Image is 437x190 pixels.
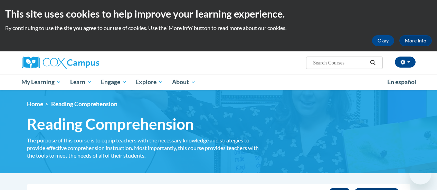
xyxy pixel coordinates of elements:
[383,75,421,89] a: En español
[172,78,196,86] span: About
[409,162,431,184] iframe: Button to launch messaging window
[22,57,146,69] a: Cox Campus
[135,78,163,86] span: Explore
[27,115,194,133] span: Reading Comprehension
[387,78,416,86] span: En español
[17,74,66,90] a: My Learning
[21,78,61,86] span: My Learning
[22,57,99,69] img: Cox Campus
[70,78,92,86] span: Learn
[27,100,43,108] a: Home
[395,57,416,68] button: Account Settings
[312,59,368,67] input: Search Courses
[399,35,432,46] a: More Info
[51,100,117,108] span: Reading Comprehension
[5,24,432,32] p: By continuing to use the site you agree to our use of cookies. Use the ‘More info’ button to read...
[17,74,421,90] div: Main menu
[372,35,394,46] button: Okay
[66,74,96,90] a: Learn
[368,59,378,67] button: Search
[27,137,265,159] div: The purpose of this course is to equip teachers with the necessary knowledge and strategies to pr...
[101,78,127,86] span: Engage
[96,74,131,90] a: Engage
[5,7,432,21] h2: This site uses cookies to help improve your learning experience.
[131,74,168,90] a: Explore
[168,74,200,90] a: About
